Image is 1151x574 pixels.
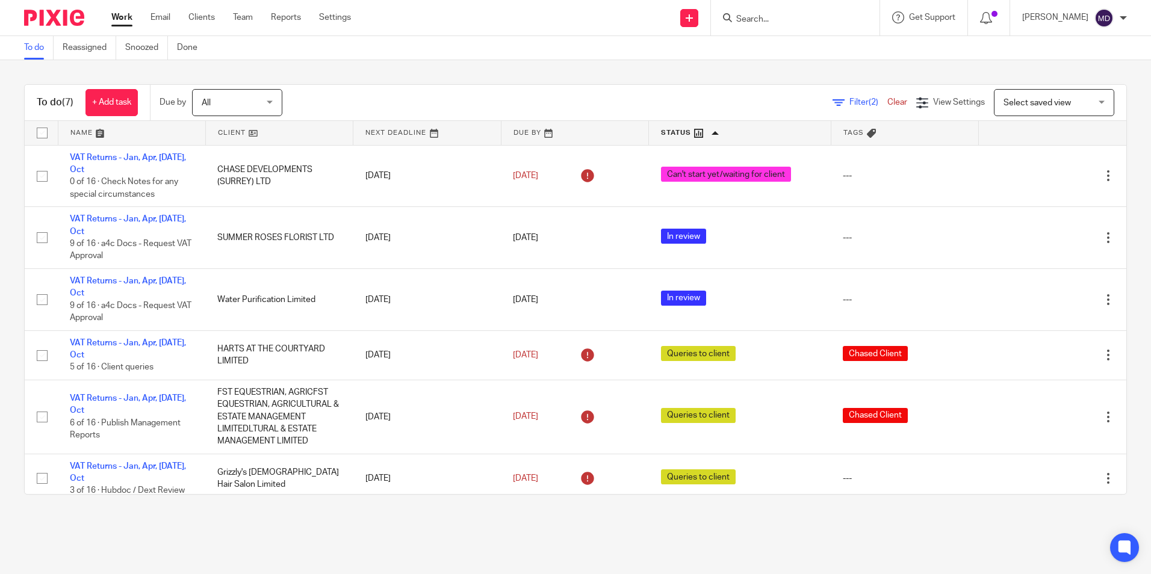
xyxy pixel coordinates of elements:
a: VAT Returns - Jan, Apr, [DATE], Oct [70,277,186,297]
img: svg%3E [1094,8,1114,28]
h1: To do [37,96,73,109]
td: [DATE] [353,380,501,454]
div: --- [843,294,966,306]
div: --- [843,170,966,182]
span: 9 of 16 · a4c Docs - Request VAT Approval [70,301,191,322]
span: [DATE] [513,474,538,483]
input: Search [735,14,843,25]
td: [DATE] [353,207,501,269]
div: --- [843,472,966,484]
td: Water Purification Limited [205,269,353,331]
a: Email [150,11,170,23]
td: [DATE] [353,454,501,503]
a: VAT Returns - Jan, Apr, [DATE], Oct [70,462,186,483]
td: [DATE] [353,330,501,380]
span: [DATE] [513,351,538,359]
a: Clear [887,98,907,106]
a: Reassigned [63,36,116,60]
span: [DATE] [513,295,538,304]
span: (2) [869,98,878,106]
td: Grizzly's [DEMOGRAPHIC_DATA] Hair Salon Limited [205,454,353,503]
td: [DATE] [353,269,501,331]
a: Snoozed [125,36,168,60]
a: Clients [188,11,215,23]
a: VAT Returns - Jan, Apr, [DATE], Oct [70,215,186,235]
span: In review [661,229,706,244]
span: [DATE] [513,233,538,242]
span: 0 of 16 · Check Notes for any special circumstances [70,177,178,199]
span: Can't start yet/waiting for client [661,167,791,182]
span: 3 of 16 · Hubdoc / Dext Review [70,487,185,495]
span: 6 of 16 · Publish Management Reports [70,419,181,440]
span: Get Support [909,13,955,22]
span: View Settings [933,98,985,106]
span: In review [661,291,706,306]
a: VAT Returns - Jan, Apr, [DATE], Oct [70,153,186,174]
span: Filter [849,98,887,106]
a: Reports [271,11,301,23]
a: Settings [319,11,351,23]
a: Team [233,11,253,23]
td: [DATE] [353,145,501,207]
span: Queries to client [661,469,736,484]
p: Due by [160,96,186,108]
span: Queries to client [661,408,736,423]
td: FST EQUESTRIAN, AGRICFST EQUESTRIAN, AGRICULTURAL & ESTATE MANAGEMENT LIMITEDLTURAL & ESTATE MANA... [205,380,353,454]
td: CHASE DEVELOPMENTS (SURREY) LTD [205,145,353,207]
td: SUMMER ROSES FLORIST LTD [205,207,353,269]
a: + Add task [85,89,138,116]
a: Work [111,11,132,23]
span: [DATE] [513,171,538,180]
span: Tags [843,129,864,136]
span: Select saved view [1004,99,1071,107]
img: Pixie [24,10,84,26]
span: 5 of 16 · Client queries [70,363,154,372]
span: All [202,99,211,107]
a: VAT Returns - Jan, Apr, [DATE], Oct [70,339,186,359]
p: [PERSON_NAME] [1022,11,1088,23]
span: 9 of 16 · a4c Docs - Request VAT Approval [70,239,191,261]
a: To do [24,36,54,60]
a: VAT Returns - Jan, Apr, [DATE], Oct [70,394,186,415]
span: Queries to client [661,346,736,361]
td: HARTS AT THE COURTYARD LIMITED [205,330,353,380]
div: --- [843,232,966,244]
span: Chased Client [843,346,908,361]
span: Chased Client [843,408,908,423]
span: (7) [62,97,73,107]
span: [DATE] [513,413,538,421]
a: Done [177,36,206,60]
